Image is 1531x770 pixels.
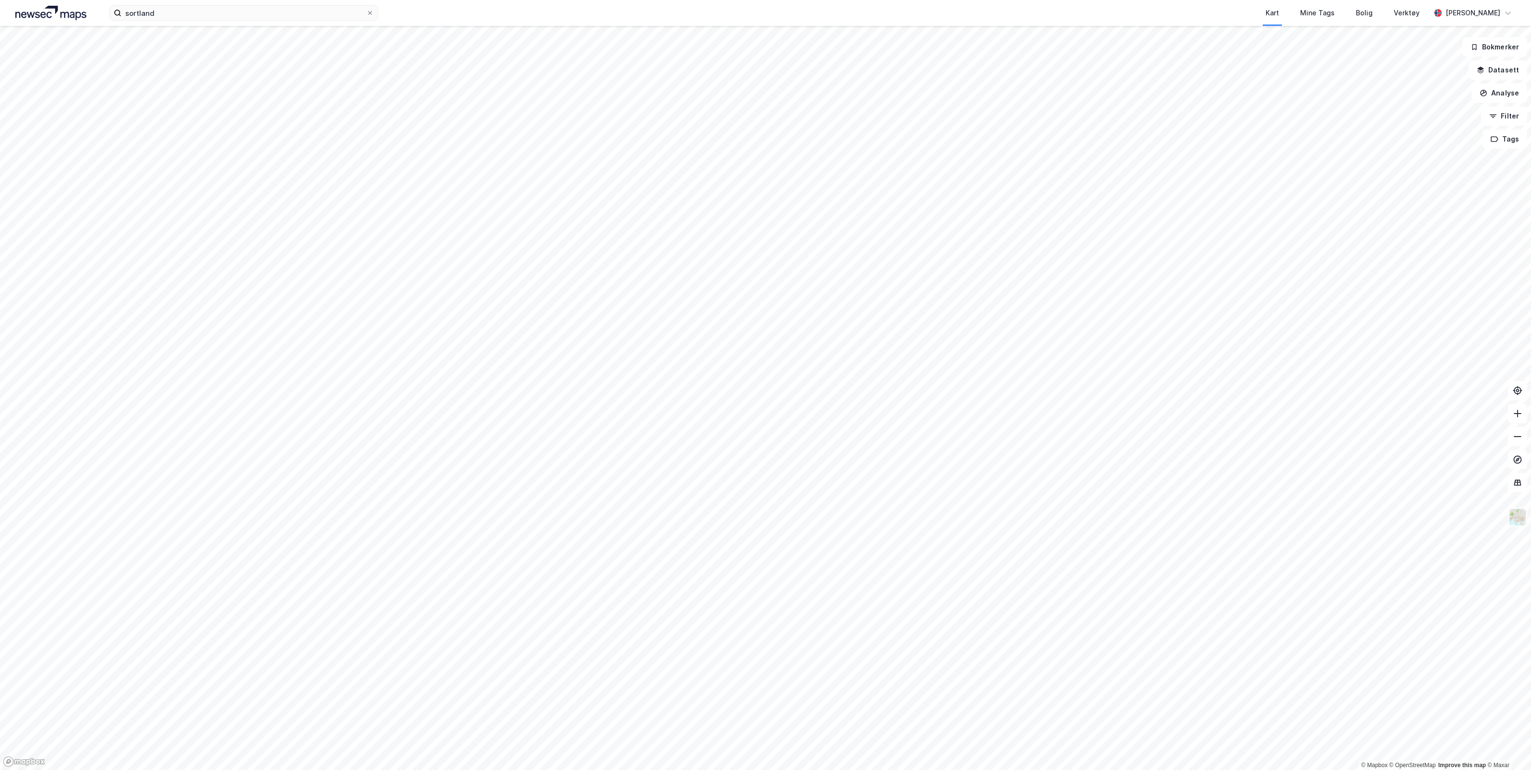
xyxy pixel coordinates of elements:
[1356,7,1373,19] div: Bolig
[3,756,45,767] a: Mapbox homepage
[1508,508,1527,526] img: Z
[1266,7,1279,19] div: Kart
[1483,724,1531,770] iframe: Chat Widget
[1481,107,1527,126] button: Filter
[121,6,366,20] input: Søk på adresse, matrikkel, gårdeiere, leietakere eller personer
[1483,130,1527,149] button: Tags
[1300,7,1335,19] div: Mine Tags
[1389,762,1436,769] a: OpenStreetMap
[1446,7,1500,19] div: [PERSON_NAME]
[1471,83,1527,103] button: Analyse
[15,6,86,20] img: logo.a4113a55bc3d86da70a041830d287a7e.svg
[1361,762,1387,769] a: Mapbox
[1438,762,1486,769] a: Improve this map
[1394,7,1420,19] div: Verktøy
[1469,60,1527,80] button: Datasett
[1462,37,1527,57] button: Bokmerker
